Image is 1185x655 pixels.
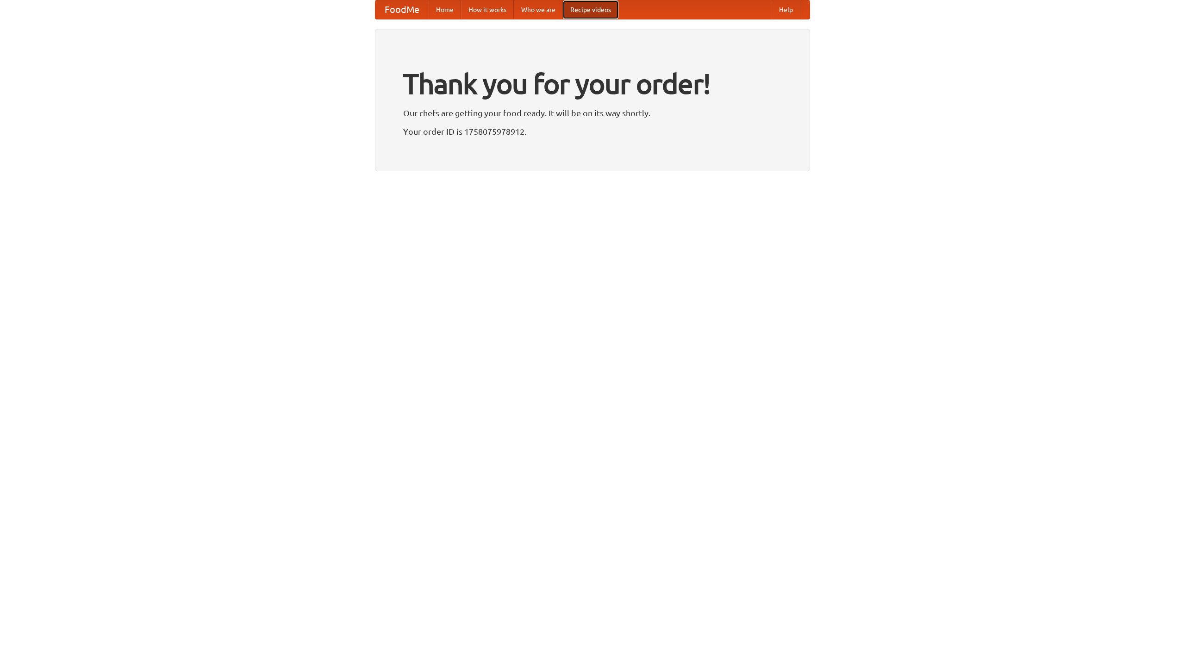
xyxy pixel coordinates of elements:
h1: Thank you for your order! [403,62,782,106]
a: Who we are [514,0,563,19]
a: Recipe videos [563,0,618,19]
a: Help [772,0,800,19]
a: How it works [461,0,514,19]
a: FoodMe [375,0,429,19]
p: Our chefs are getting your food ready. It will be on its way shortly. [403,106,782,120]
a: Home [429,0,461,19]
p: Your order ID is 1758075978912. [403,125,782,138]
